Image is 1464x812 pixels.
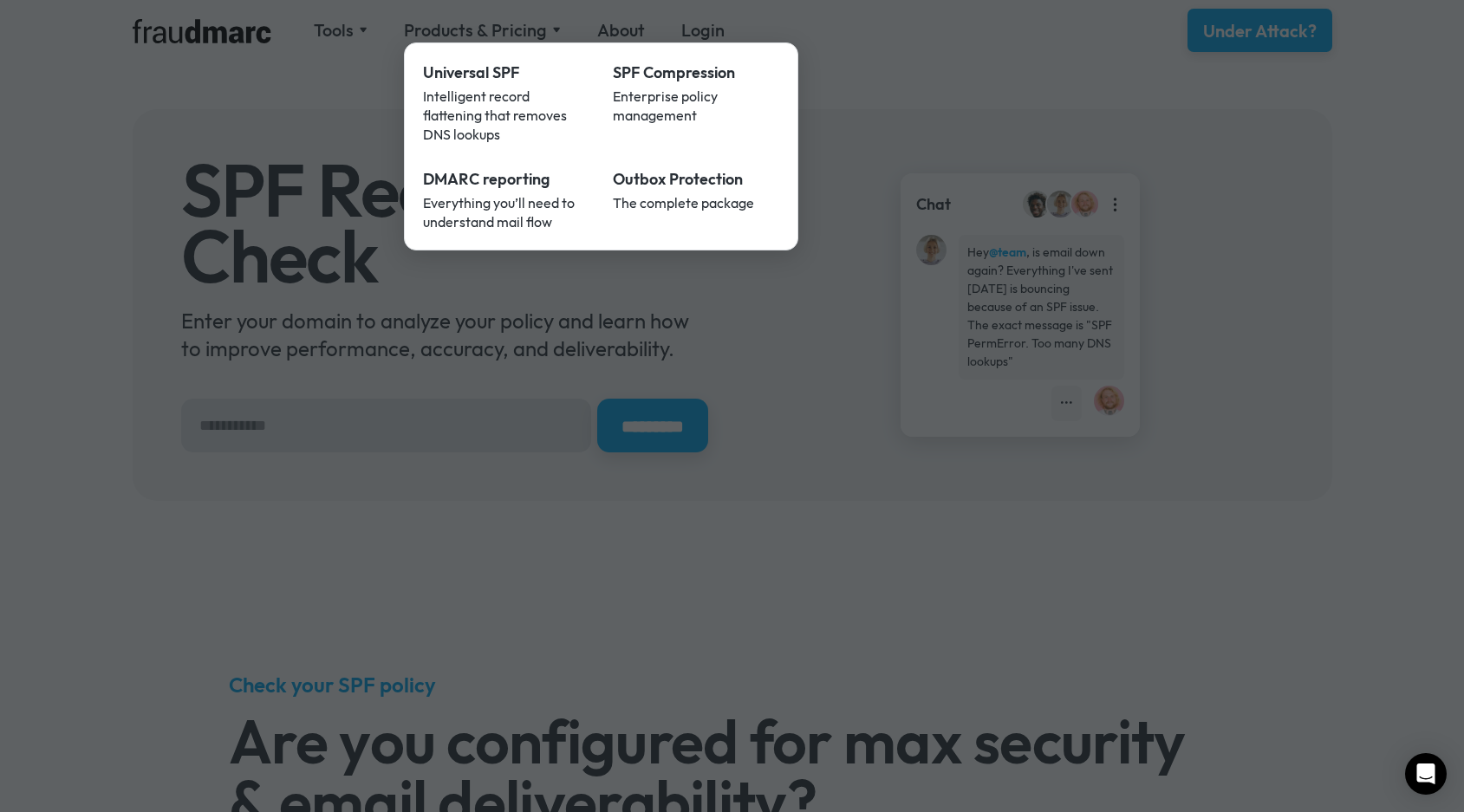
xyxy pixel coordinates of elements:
[423,62,589,84] div: Universal SPF
[601,49,791,156] a: SPF CompressionEnterprise policy management
[423,87,589,144] div: Intelligent record flattening that removes DNS lookups
[1405,753,1447,795] div: Open Intercom Messenger
[423,168,589,191] div: DMARC reporting
[411,156,602,244] a: DMARC reportingEverything you’ll need to understand mail flow
[613,62,779,84] div: SPF Compression
[613,168,779,191] div: Outbox Protection
[613,193,779,212] div: The complete package
[411,49,602,156] a: Universal SPFIntelligent record flattening that removes DNS lookups
[613,87,779,125] div: Enterprise policy management
[601,156,791,244] a: Outbox ProtectionThe complete package
[404,42,798,250] nav: Products & Pricing
[423,193,589,231] div: Everything you’ll need to understand mail flow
